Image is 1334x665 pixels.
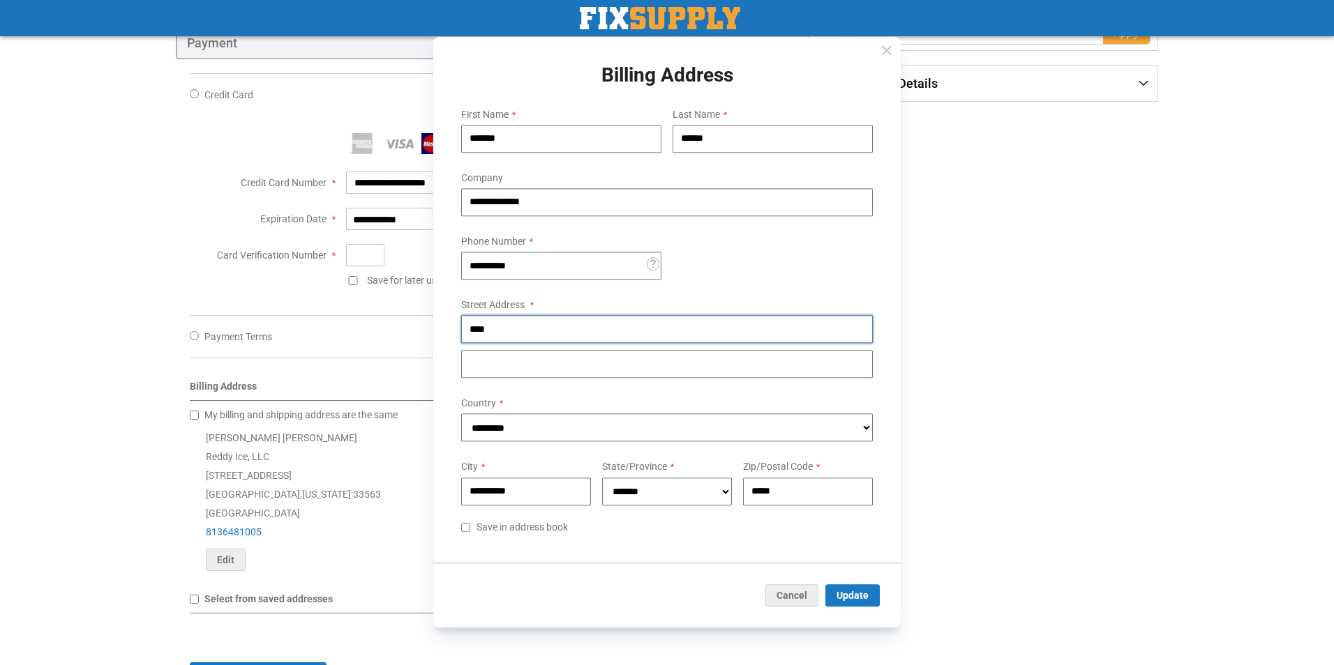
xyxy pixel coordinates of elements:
[217,554,234,565] span: Edit
[384,133,416,154] img: Visa
[421,133,454,154] img: MasterCard
[673,109,720,120] span: Last Name
[204,331,272,342] span: Payment Terms
[461,109,509,120] span: First Name
[302,489,351,500] span: [US_STATE]
[777,590,807,602] span: Cancel
[260,213,327,224] span: Expiration Date
[204,89,253,100] span: Credit Card
[450,65,884,86] h1: Billing Address
[206,549,246,571] button: Edit
[461,461,478,473] span: City
[241,177,327,188] span: Credit Card Number
[190,379,796,401] div: Billing Address
[461,172,503,183] span: Company
[477,521,568,533] span: Save in address book
[461,236,526,247] span: Phone Number
[190,429,796,571] div: [PERSON_NAME] [PERSON_NAME] Reddy Ice, LLC [STREET_ADDRESS] [GEOGRAPHIC_DATA] , 33563 [GEOGRAPHIC...
[217,250,327,261] span: Card Verification Number
[461,299,525,310] span: Street Address
[765,585,818,607] button: Cancel
[206,526,262,537] a: 8136481005
[346,133,378,154] img: American Express
[837,590,869,602] span: Update
[580,7,740,29] img: Fix Industrial Supply
[825,585,880,607] button: Update
[743,461,813,473] span: Zip/Postal Code
[580,7,740,29] a: store logo
[204,409,398,420] span: My billing and shipping address are the same
[176,26,810,60] div: Payment
[602,461,667,473] span: State/Province
[461,398,496,409] span: Country
[204,593,333,604] span: Select from saved addresses
[367,275,444,286] span: Save for later use.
